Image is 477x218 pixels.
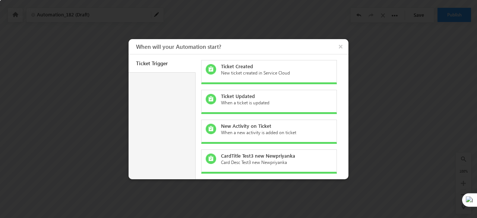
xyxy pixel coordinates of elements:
div: CardTitle Test3 new Newpriyanka [221,152,326,159]
div: When a ticket is updated [221,99,326,106]
div: Ticket Created [221,63,326,70]
div: New Activity on Ticket [221,123,326,129]
div: Card Desc Test3 new Newpriyanka [221,159,326,166]
div: Ticket Trigger [136,60,190,67]
div: When a ticket is updated [8,7,53,20]
div: New ticket created in Service Cloud [221,70,326,76]
button: × [335,39,348,54]
h3: When will your Automation start? [136,39,348,54]
div: Ticket Updated [221,93,326,99]
div: When a new activity is added on ticket [221,129,326,136]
